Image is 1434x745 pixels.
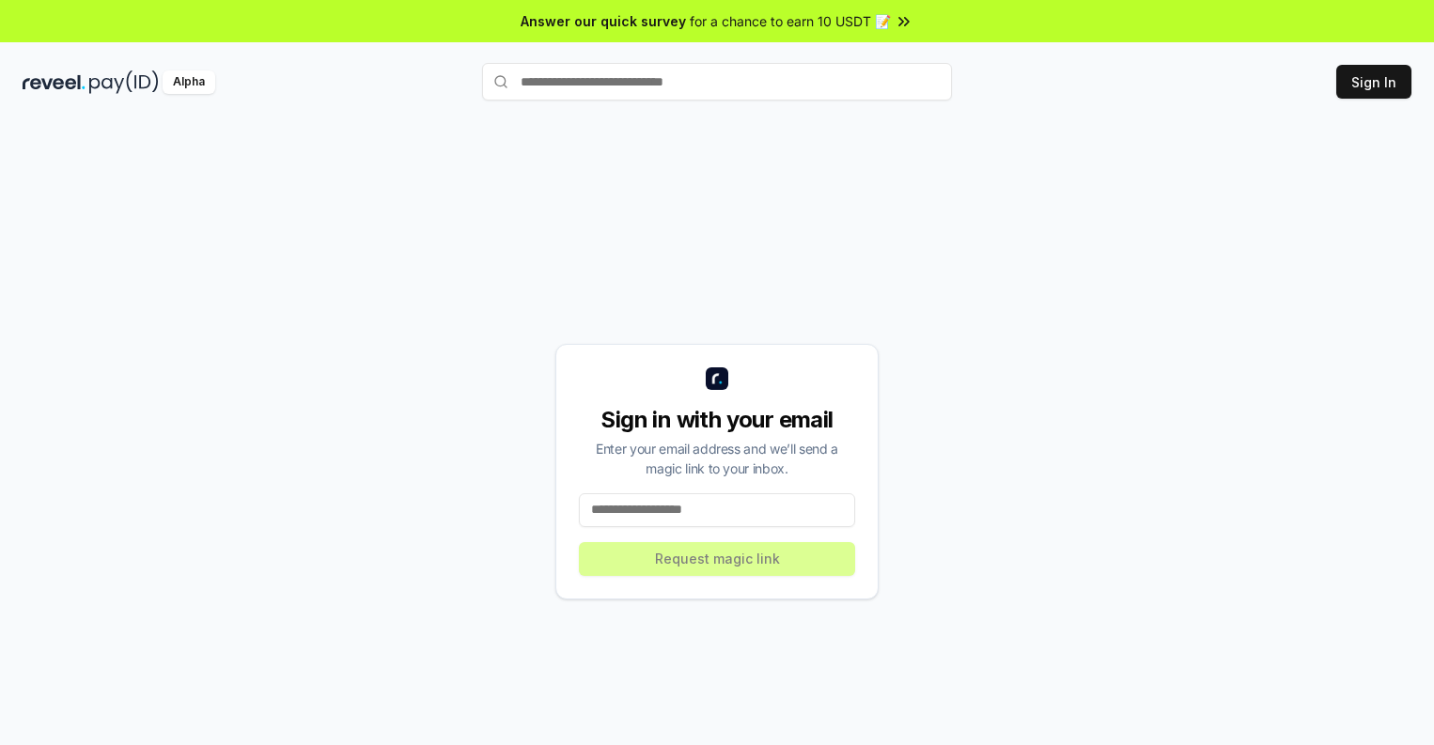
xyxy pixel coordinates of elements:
[23,70,86,94] img: reveel_dark
[579,439,855,478] div: Enter your email address and we’ll send a magic link to your inbox.
[89,70,159,94] img: pay_id
[163,70,215,94] div: Alpha
[579,405,855,435] div: Sign in with your email
[706,367,728,390] img: logo_small
[1336,65,1411,99] button: Sign In
[690,11,891,31] span: for a chance to earn 10 USDT 📝
[521,11,686,31] span: Answer our quick survey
